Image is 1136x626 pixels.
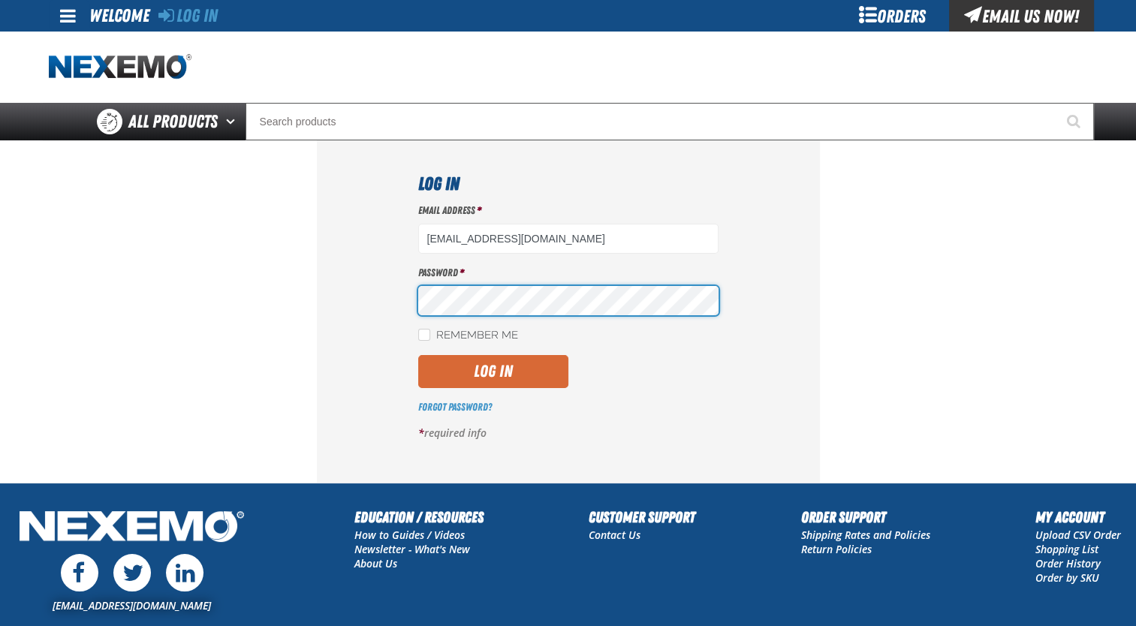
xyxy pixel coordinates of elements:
[15,506,249,550] img: Nexemo Logo
[1035,506,1121,528] h2: My Account
[354,542,470,556] a: Newsletter - What's New
[128,108,218,135] span: All Products
[1056,103,1094,140] button: Start Searching
[418,203,719,218] label: Email Address
[158,5,218,26] a: Log In
[801,542,872,556] a: Return Policies
[418,266,719,280] label: Password
[354,556,397,570] a: About Us
[418,170,719,197] h1: Log In
[589,506,695,528] h2: Customer Support
[49,54,191,80] img: Nexemo logo
[418,401,492,413] a: Forgot Password?
[246,103,1094,140] input: Search
[221,103,246,140] button: Open All Products pages
[418,426,719,441] p: required info
[418,329,430,341] input: Remember Me
[801,506,930,528] h2: Order Support
[1035,542,1098,556] a: Shopping List
[589,528,640,542] a: Contact Us
[354,506,484,528] h2: Education / Resources
[354,528,465,542] a: How to Guides / Videos
[53,598,211,612] a: [EMAIL_ADDRESS][DOMAIN_NAME]
[418,355,568,388] button: Log In
[418,329,518,343] label: Remember Me
[1035,556,1101,570] a: Order History
[1035,570,1099,585] a: Order by SKU
[801,528,930,542] a: Shipping Rates and Policies
[49,54,191,80] a: Home
[1035,528,1121,542] a: Upload CSV Order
